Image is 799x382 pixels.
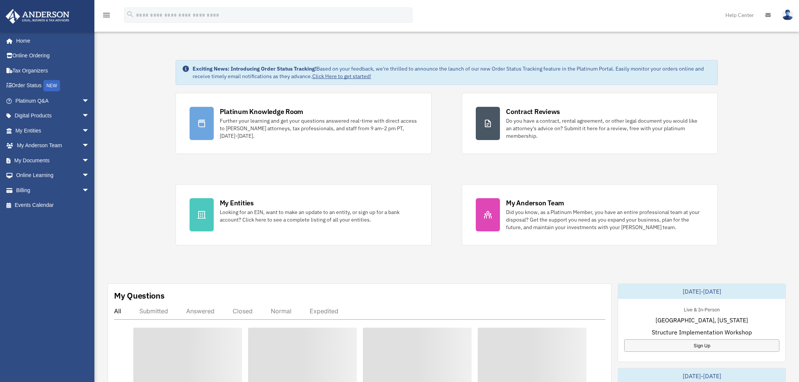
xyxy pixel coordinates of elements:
[43,80,60,91] div: NEW
[102,11,111,20] i: menu
[5,168,101,183] a: Online Learningarrow_drop_down
[220,208,418,223] div: Looking for an EIN, want to make an update to an entity, or sign up for a bank account? Click her...
[193,65,316,72] strong: Exciting News: Introducing Order Status Tracking!
[5,48,101,63] a: Online Ordering
[271,307,292,315] div: Normal
[5,123,101,138] a: My Entitiesarrow_drop_down
[82,108,97,124] span: arrow_drop_down
[126,10,134,18] i: search
[220,107,304,116] div: Platinum Knowledge Room
[312,73,371,80] a: Click Here to get started!
[114,290,165,301] div: My Questions
[5,63,101,78] a: Tax Organizers
[3,9,72,24] img: Anderson Advisors Platinum Portal
[5,153,101,168] a: My Documentsarrow_drop_down
[678,305,726,313] div: Live & In-Person
[506,107,560,116] div: Contract Reviews
[5,93,101,108] a: Platinum Q&Aarrow_drop_down
[82,168,97,183] span: arrow_drop_down
[782,9,793,20] img: User Pic
[82,183,97,198] span: arrow_drop_down
[114,307,121,315] div: All
[506,208,704,231] div: Did you know, as a Platinum Member, you have an entire professional team at your disposal? Get th...
[186,307,214,315] div: Answered
[193,65,712,80] div: Based on your feedback, we're thrilled to announce the launch of our new Order Status Tracking fe...
[5,183,101,198] a: Billingarrow_drop_down
[139,307,168,315] div: Submitted
[82,153,97,168] span: arrow_drop_down
[5,78,101,94] a: Order StatusNEW
[82,123,97,139] span: arrow_drop_down
[5,33,97,48] a: Home
[506,198,564,208] div: My Anderson Team
[618,284,785,299] div: [DATE]-[DATE]
[656,316,748,325] span: [GEOGRAPHIC_DATA], [US_STATE]
[176,93,432,154] a: Platinum Knowledge Room Further your learning and get your questions answered real-time with dire...
[652,328,752,337] span: Structure Implementation Workshop
[310,307,338,315] div: Expedited
[220,198,254,208] div: My Entities
[220,117,418,140] div: Further your learning and get your questions answered real-time with direct access to [PERSON_NAM...
[102,13,111,20] a: menu
[176,184,432,245] a: My Entities Looking for an EIN, want to make an update to an entity, or sign up for a bank accoun...
[5,138,101,153] a: My Anderson Teamarrow_drop_down
[462,184,718,245] a: My Anderson Team Did you know, as a Platinum Member, you have an entire professional team at your...
[624,339,779,352] a: Sign Up
[5,198,101,213] a: Events Calendar
[462,93,718,154] a: Contract Reviews Do you have a contract, rental agreement, or other legal document you would like...
[5,108,101,123] a: Digital Productsarrow_drop_down
[82,93,97,109] span: arrow_drop_down
[82,138,97,154] span: arrow_drop_down
[233,307,253,315] div: Closed
[506,117,704,140] div: Do you have a contract, rental agreement, or other legal document you would like an attorney's ad...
